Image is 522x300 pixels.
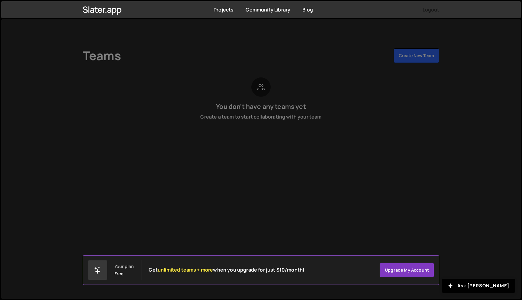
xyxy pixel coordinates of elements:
span: unlimited teams + more [158,266,213,273]
a: Blog [302,6,313,13]
button: Logout [423,4,439,15]
h2: Get when you upgrade for just $10/month! [149,267,304,273]
div: Your plan [114,264,134,269]
a: Projects [214,6,234,13]
button: Ask [PERSON_NAME] [442,279,515,293]
div: Free [114,271,124,276]
a: Community Library [246,6,290,13]
a: Upgrade my account [380,263,434,277]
